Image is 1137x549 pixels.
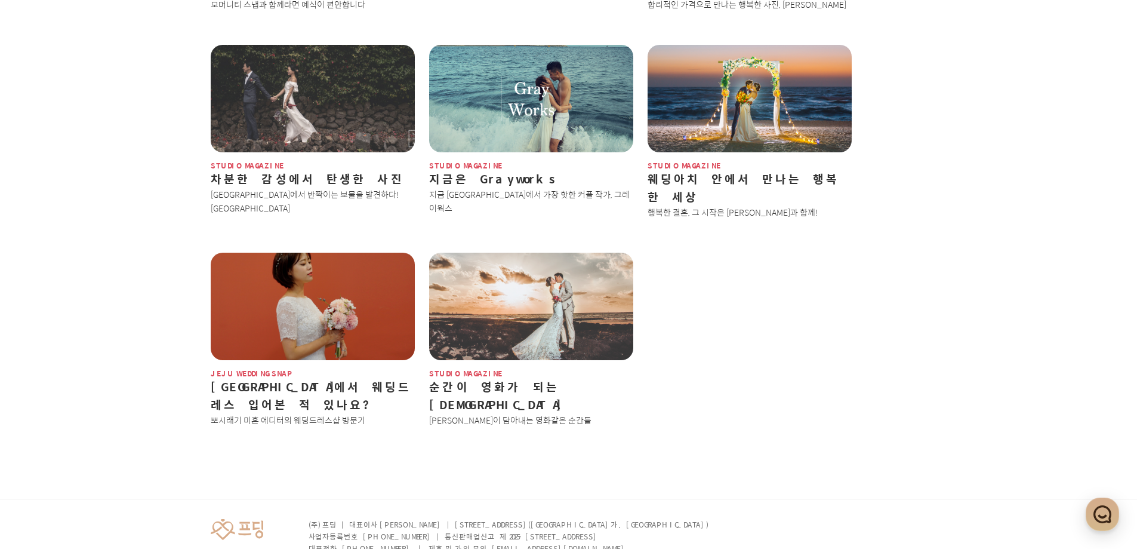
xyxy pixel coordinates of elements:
[211,253,415,427] a: jeju wedding snap[GEOGRAPHIC_DATA]에서 웨딩드레스 입어본 적 있나요?뽀시래기 미혼 에디터의 웨딩드레스샵 방문기
[648,206,852,219] p: 행복한 결혼, 그 시작은 [PERSON_NAME]과 함께!
[211,378,411,413] label: [GEOGRAPHIC_DATA]에서 웨딩드레스 입어본 적 있나요?
[429,45,633,215] a: studio magazine지금은 Grayworks지금 [GEOGRAPHIC_DATA]에서 가장 핫한 커플 작가, 그레이웍스
[648,45,852,219] a: studio magazine웨딩아치 안에서 만나는 행복한 세상행복한 결혼, 그 시작은 [PERSON_NAME]과 함께!
[4,379,79,409] a: Home
[211,188,415,215] p: [GEOGRAPHIC_DATA]에서 반짝이는 보물을 발견하다! [GEOGRAPHIC_DATA]
[309,519,711,530] p: (주) 프딩 | 대표이사 [PERSON_NAME] | [STREET_ADDRESS]([GEOGRAPHIC_DATA]가, [GEOGRAPHIC_DATA])
[429,378,561,413] label: 순간이 영화가 되는 [DEMOGRAPHIC_DATA]
[429,253,633,427] a: studio magazine순간이 영화가 되는 [DEMOGRAPHIC_DATA][PERSON_NAME]이 담아내는 영화같은 순간들
[429,162,633,170] span: studio magazine
[429,170,557,188] label: 지금은 Grayworks
[154,379,229,409] a: Settings
[211,45,415,215] a: studio magazine차분한 감성에서 탄생한 사진[GEOGRAPHIC_DATA]에서 반짝이는 보물을 발견하다! [GEOGRAPHIC_DATA]
[211,162,415,170] span: studio magazine
[211,413,415,427] p: 뽀시래기 미혼 에디터의 웨딩드레스샵 방문기
[99,397,134,407] span: Messages
[429,370,633,378] span: studio magazine
[429,413,633,427] p: [PERSON_NAME]이 담아내는 영화같은 순간들
[648,162,852,170] span: studio magazine
[429,188,633,215] p: 지금 [GEOGRAPHIC_DATA]에서 가장 핫한 커플 작가, 그레이웍스
[177,397,206,406] span: Settings
[211,170,404,188] label: 차분한 감성에서 탄생한 사진
[79,379,154,409] a: Messages
[211,370,415,378] span: jeju wedding snap
[648,170,839,206] label: 웨딩아치 안에서 만나는 행복한 세상
[30,397,51,406] span: Home
[309,530,711,542] p: 사업자등록번호 [PHONE_NUMBER] | 통신판매업신고 제 2025-[STREET_ADDRESS]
